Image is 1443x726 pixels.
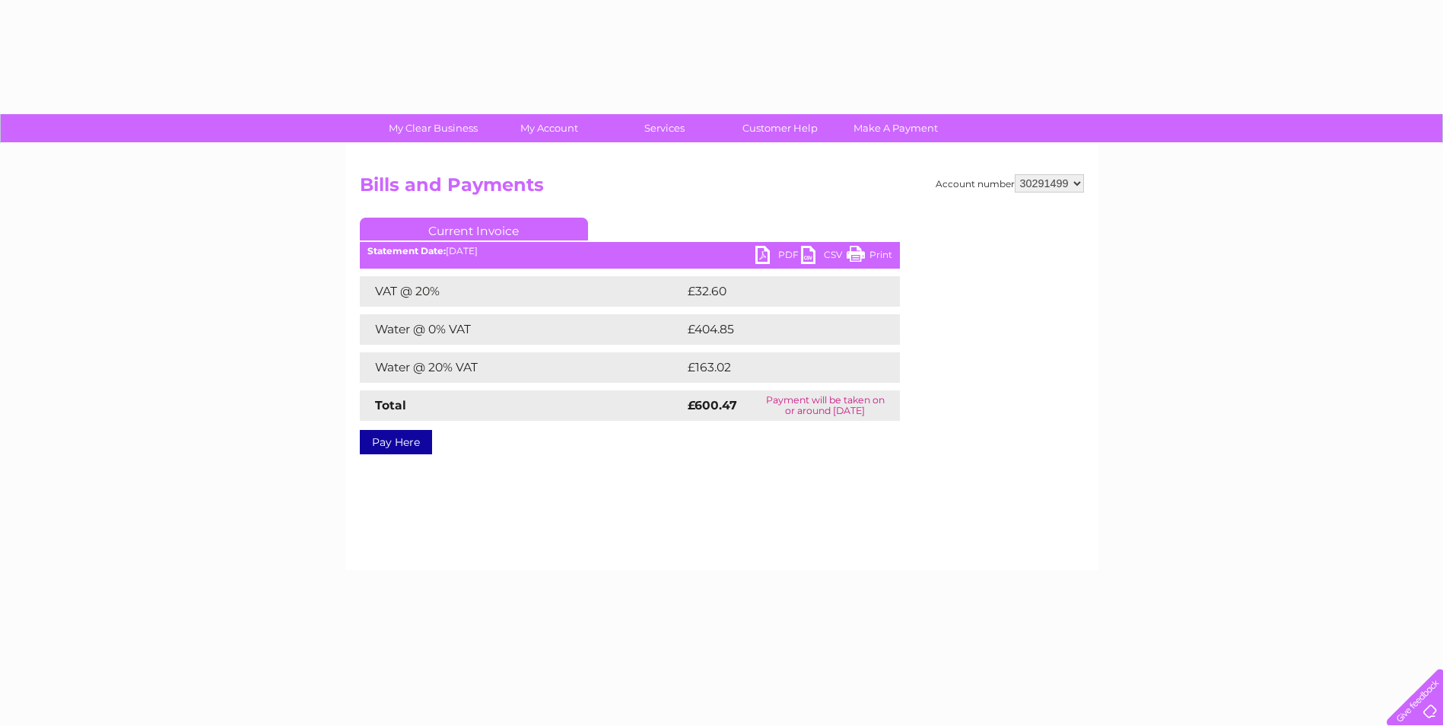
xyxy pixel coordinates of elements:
[360,246,900,256] div: [DATE]
[755,246,801,268] a: PDF
[602,114,727,142] a: Services
[360,276,684,307] td: VAT @ 20%
[833,114,958,142] a: Make A Payment
[801,246,847,268] a: CSV
[717,114,843,142] a: Customer Help
[360,218,588,240] a: Current Invoice
[684,314,873,345] td: £404.85
[367,245,446,256] b: Statement Date:
[360,314,684,345] td: Water @ 0% VAT
[360,430,432,454] a: Pay Here
[847,246,892,268] a: Print
[684,276,869,307] td: £32.60
[486,114,612,142] a: My Account
[360,174,1084,203] h2: Bills and Payments
[936,174,1084,193] div: Account number
[688,398,737,412] strong: £600.47
[751,390,900,421] td: Payment will be taken on or around [DATE]
[375,398,406,412] strong: Total
[684,352,872,383] td: £163.02
[370,114,496,142] a: My Clear Business
[360,352,684,383] td: Water @ 20% VAT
